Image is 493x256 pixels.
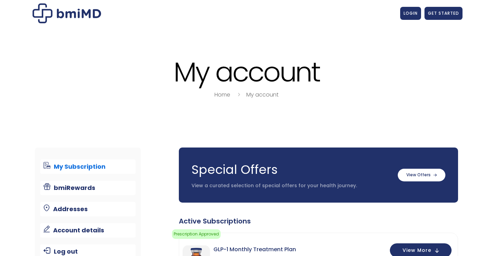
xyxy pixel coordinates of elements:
[403,248,431,253] span: View More
[246,91,279,99] a: My account
[40,159,136,174] a: My Subscription
[179,216,458,226] div: Active Subscriptions
[33,3,101,23] img: My account
[192,161,391,178] h3: Special Offers
[404,10,418,16] span: LOGIN
[40,181,136,195] a: bmiRewards
[213,245,296,254] span: GLP-1 Monthly Treatment Plan
[192,182,391,189] p: View a curated selection of special offers for your health journey.
[172,229,221,239] span: Prescription Approved
[31,57,463,87] h1: My account
[214,91,230,99] a: Home
[40,223,136,238] a: Account details
[424,7,463,20] a: GET STARTED
[40,202,136,216] a: Addresses
[235,91,243,99] i: breadcrumbs separator
[428,10,459,16] span: GET STARTED
[400,7,421,20] a: LOGIN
